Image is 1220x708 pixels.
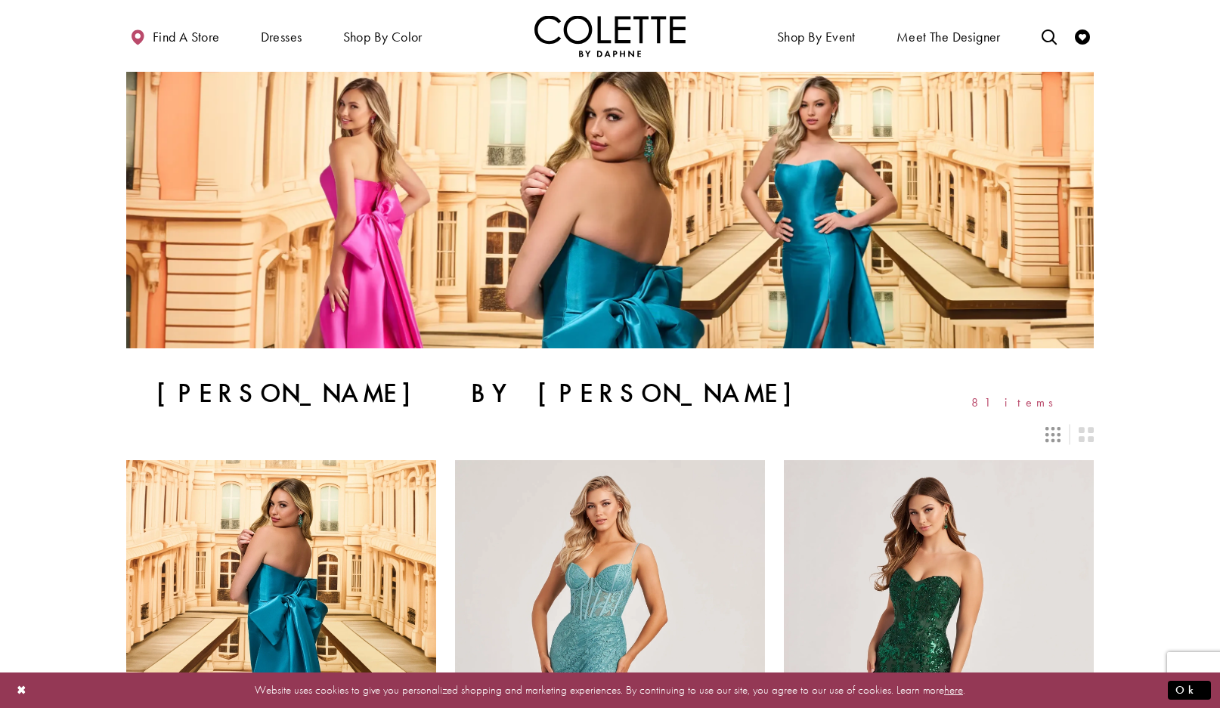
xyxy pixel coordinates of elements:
a: Find a store [126,15,223,57]
a: Visit Home Page [534,15,686,57]
span: Switch layout to 3 columns [1045,427,1061,442]
a: here [944,682,963,697]
span: Shop by color [339,15,426,57]
span: Shop By Event [777,29,856,45]
span: Shop by color [343,29,423,45]
p: Website uses cookies to give you personalized shopping and marketing experiences. By continuing t... [109,680,1111,700]
span: Find a store [153,29,220,45]
span: Meet the designer [896,29,1001,45]
a: Check Wishlist [1071,15,1094,57]
span: Switch layout to 2 columns [1079,427,1094,442]
a: Toggle search [1038,15,1061,57]
span: Dresses [261,29,302,45]
button: Close Dialog [9,677,35,703]
span: 81 items [971,396,1064,409]
a: Meet the designer [893,15,1005,57]
h1: [PERSON_NAME] by [PERSON_NAME] [156,379,825,409]
span: Dresses [257,15,306,57]
span: Shop By Event [773,15,859,57]
img: Colette by Daphne [534,15,686,57]
div: Layout Controls [117,418,1103,451]
button: Submit Dialog [1168,681,1211,700]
